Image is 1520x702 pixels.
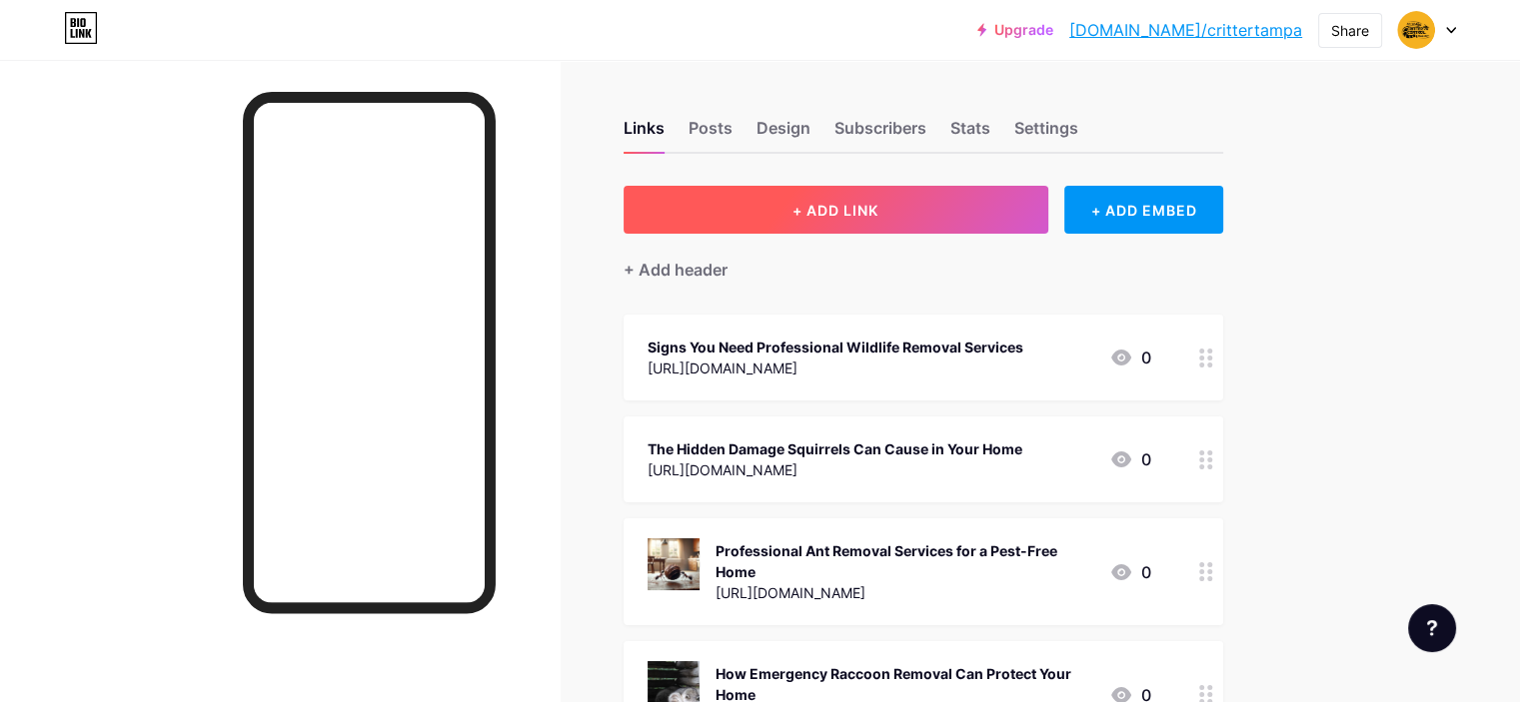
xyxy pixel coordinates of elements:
img: crittertampa [1397,11,1435,49]
span: + ADD LINK [792,202,878,219]
div: Posts [689,116,733,152]
div: The Hidden Damage Squirrels Can Cause in Your Home [648,438,1022,459]
div: Links [624,116,665,152]
div: [URL][DOMAIN_NAME] [648,357,1023,378]
div: 0 [1109,346,1151,369]
div: + Add header [624,258,728,282]
div: Settings [1014,116,1078,152]
img: Professional Ant Removal Services for a Pest-Free Home [648,538,700,590]
div: [URL][DOMAIN_NAME] [716,582,1093,603]
div: Professional Ant Removal Services for a Pest-Free Home [716,540,1093,582]
div: Design [757,116,810,152]
div: Share [1331,20,1369,41]
a: Upgrade [977,22,1053,38]
a: [DOMAIN_NAME]/crittertampa [1069,18,1302,42]
button: + ADD LINK [624,186,1048,234]
div: [URL][DOMAIN_NAME] [648,459,1022,480]
div: Stats [950,116,990,152]
div: Signs You Need Professional Wildlife Removal Services [648,337,1023,357]
div: 0 [1109,560,1151,584]
div: Subscribers [834,116,926,152]
div: 0 [1109,447,1151,471]
div: + ADD EMBED [1064,186,1223,234]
